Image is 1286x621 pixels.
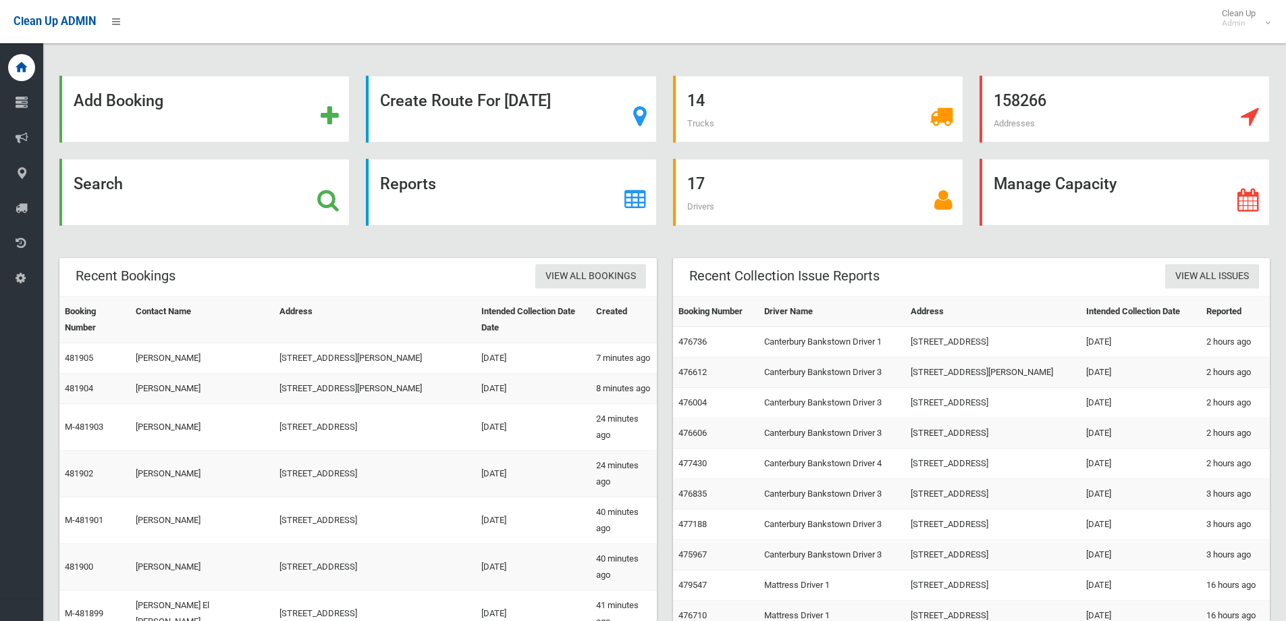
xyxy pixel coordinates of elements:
[905,449,1081,479] td: [STREET_ADDRESS]
[759,327,906,357] td: Canterbury Bankstown Driver 1
[678,397,707,407] a: 476004
[759,418,906,449] td: Canterbury Bankstown Driver 3
[476,374,591,404] td: [DATE]
[1081,357,1201,388] td: [DATE]
[687,118,714,128] span: Trucks
[1081,327,1201,357] td: [DATE]
[366,76,656,143] a: Create Route For [DATE]
[994,91,1046,110] strong: 158266
[65,562,93,572] a: 481900
[687,201,714,212] span: Drivers
[130,297,274,343] th: Contact Name
[1201,540,1270,570] td: 3 hours ago
[1201,449,1270,479] td: 2 hours ago
[1215,8,1269,28] span: Clean Up
[476,544,591,591] td: [DATE]
[380,91,551,110] strong: Create Route For [DATE]
[1201,510,1270,540] td: 3 hours ago
[130,374,274,404] td: [PERSON_NAME]
[1201,418,1270,449] td: 2 hours ago
[591,544,657,591] td: 40 minutes ago
[74,91,163,110] strong: Add Booking
[476,297,591,343] th: Intended Collection Date Date
[994,174,1117,193] strong: Manage Capacity
[905,388,1081,418] td: [STREET_ADDRESS]
[687,91,705,110] strong: 14
[673,297,759,327] th: Booking Number
[1081,449,1201,479] td: [DATE]
[905,418,1081,449] td: [STREET_ADDRESS]
[366,159,656,226] a: Reports
[591,374,657,404] td: 8 minutes ago
[759,357,906,388] td: Canterbury Bankstown Driver 3
[994,118,1035,128] span: Addresses
[905,570,1081,601] td: [STREET_ADDRESS]
[591,297,657,343] th: Created
[535,264,646,289] a: View All Bookings
[980,159,1270,226] a: Manage Capacity
[678,519,707,529] a: 477188
[274,451,476,497] td: [STREET_ADDRESS]
[1081,510,1201,540] td: [DATE]
[678,610,707,620] a: 476710
[591,497,657,544] td: 40 minutes ago
[59,159,350,226] a: Search
[759,540,906,570] td: Canterbury Bankstown Driver 3
[687,174,705,193] strong: 17
[1201,327,1270,357] td: 2 hours ago
[380,174,436,193] strong: Reports
[759,479,906,510] td: Canterbury Bankstown Driver 3
[74,174,123,193] strong: Search
[130,544,274,591] td: [PERSON_NAME]
[130,497,274,544] td: [PERSON_NAME]
[476,451,591,497] td: [DATE]
[759,449,906,479] td: Canterbury Bankstown Driver 4
[980,76,1270,143] a: 158266 Addresses
[678,549,707,560] a: 475967
[591,343,657,374] td: 7 minutes ago
[678,367,707,377] a: 476612
[274,544,476,591] td: [STREET_ADDRESS]
[905,510,1081,540] td: [STREET_ADDRESS]
[65,515,103,525] a: M-481901
[65,608,103,618] a: M-481899
[1201,357,1270,388] td: 2 hours ago
[673,263,896,289] header: Recent Collection Issue Reports
[905,357,1081,388] td: [STREET_ADDRESS][PERSON_NAME]
[759,510,906,540] td: Canterbury Bankstown Driver 3
[678,489,707,499] a: 476835
[476,343,591,374] td: [DATE]
[476,497,591,544] td: [DATE]
[759,297,906,327] th: Driver Name
[1222,18,1256,28] small: Admin
[905,479,1081,510] td: [STREET_ADDRESS]
[1201,297,1270,327] th: Reported
[905,327,1081,357] td: [STREET_ADDRESS]
[1081,479,1201,510] td: [DATE]
[759,388,906,418] td: Canterbury Bankstown Driver 3
[274,374,476,404] td: [STREET_ADDRESS][PERSON_NAME]
[59,76,350,143] a: Add Booking
[274,343,476,374] td: [STREET_ADDRESS][PERSON_NAME]
[678,580,707,590] a: 479547
[274,497,476,544] td: [STREET_ADDRESS]
[905,540,1081,570] td: [STREET_ADDRESS]
[1081,388,1201,418] td: [DATE]
[673,159,963,226] a: 17 Drivers
[678,337,707,347] a: 476736
[130,404,274,451] td: [PERSON_NAME]
[1081,418,1201,449] td: [DATE]
[1081,540,1201,570] td: [DATE]
[591,451,657,497] td: 24 minutes ago
[476,404,591,451] td: [DATE]
[1201,570,1270,601] td: 16 hours ago
[59,263,192,289] header: Recent Bookings
[591,404,657,451] td: 24 minutes ago
[678,428,707,438] a: 476606
[1165,264,1259,289] a: View All Issues
[905,297,1081,327] th: Address
[1201,388,1270,418] td: 2 hours ago
[65,383,93,393] a: 481904
[65,422,103,432] a: M-481903
[14,15,96,28] span: Clean Up ADMIN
